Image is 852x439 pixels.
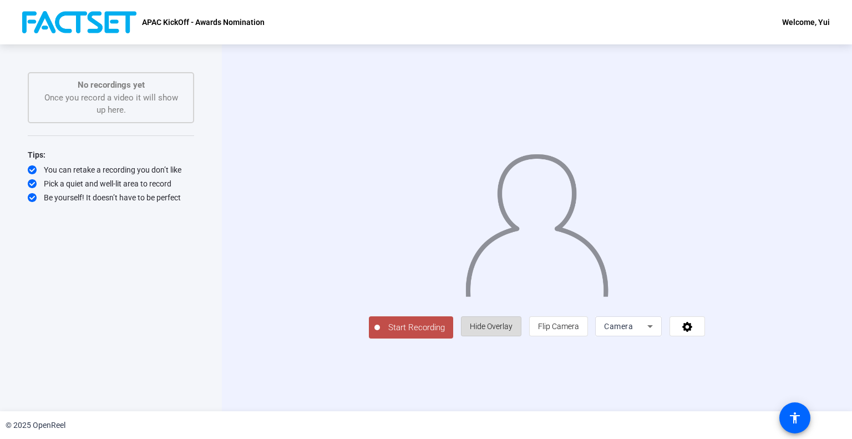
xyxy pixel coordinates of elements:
div: © 2025 OpenReel [6,420,65,431]
div: Tips: [28,148,194,162]
img: overlay [464,145,610,297]
span: Flip Camera [538,322,579,331]
span: Start Recording [380,321,453,334]
mat-icon: accessibility [788,411,802,425]
span: Camera [604,322,633,331]
p: No recordings yet [40,79,182,92]
div: Be yourself! It doesn’t have to be perfect [28,192,194,203]
p: APAC KickOff - Awards Nomination [142,16,265,29]
button: Start Recording [369,316,453,339]
div: You can retake a recording you don’t like [28,164,194,175]
span: Hide Overlay [470,322,513,331]
button: Flip Camera [529,316,588,336]
div: Welcome, Yui [782,16,830,29]
button: Hide Overlay [461,316,521,336]
div: Once you record a video it will show up here. [40,79,182,117]
img: OpenReel logo [22,11,136,33]
div: Pick a quiet and well-lit area to record [28,178,194,189]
